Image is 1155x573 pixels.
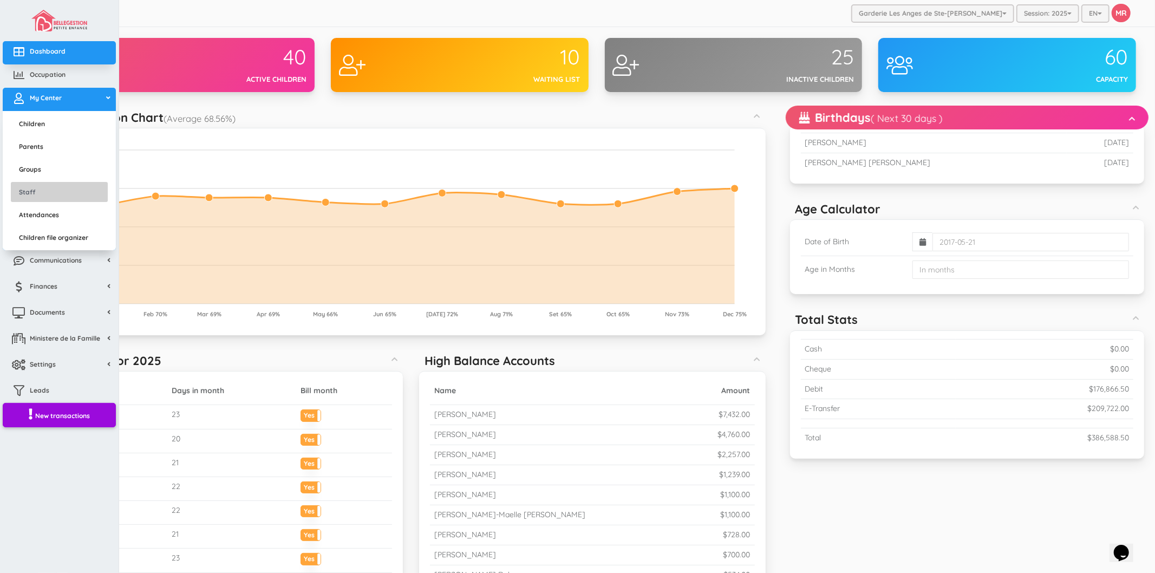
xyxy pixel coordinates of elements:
[606,310,630,318] tspan: Oct 65%
[3,41,116,64] a: Dashboard
[301,506,321,514] label: Yes
[301,530,321,538] label: Yes
[912,261,1129,279] input: In months
[1067,153,1133,173] td: [DATE]
[30,334,100,343] span: Ministere de la Famille
[723,310,747,318] tspan: Dec 75%
[167,429,296,453] td: 20
[301,554,321,562] label: Yes
[30,386,49,395] span: Leads
[30,47,66,56] span: Dashboard
[35,411,90,420] span: New transactions
[30,70,66,79] span: Occupation
[3,276,116,299] a: Finances
[801,339,956,359] td: Cash
[871,112,943,125] small: ( Next 30 days )
[1067,133,1133,153] td: [DATE]
[172,387,292,395] h5: Days in month
[167,525,296,549] td: 21
[3,250,116,274] a: Communications
[11,159,108,179] a: Groups
[30,360,56,369] span: Settings
[434,550,496,559] small: [PERSON_NAME]
[956,379,1133,399] td: $176,866.50
[257,310,280,318] tspan: Apr 69%
[721,490,751,499] small: $1,100.00
[801,428,956,448] td: Total
[186,46,306,69] div: 40
[733,46,854,69] div: 25
[956,399,1133,419] td: $209,722.00
[550,310,572,318] tspan: Set 65%
[197,310,221,318] tspan: Mar 69%
[1110,530,1144,562] iframe: chat widget
[956,359,1133,379] td: $0.00
[795,313,858,326] h5: Total Stats
[167,453,296,477] td: 21
[374,310,397,318] tspan: Jun 65%
[301,458,321,466] label: Yes
[301,434,321,442] label: Yes
[434,429,496,439] small: [PERSON_NAME]
[1007,46,1128,69] div: 60
[434,530,496,539] small: [PERSON_NAME]
[733,74,854,84] div: Inactive children
[301,482,321,490] label: Yes
[720,470,751,479] small: $1,239.00
[718,429,751,439] small: $4,760.00
[11,205,108,225] a: Attendances
[1007,74,1128,84] div: Capacity
[460,46,580,69] div: 10
[801,133,1067,153] td: [PERSON_NAME]
[167,549,296,572] td: 23
[434,450,496,459] small: [PERSON_NAME]
[31,10,87,31] img: image
[460,74,580,84] div: Waiting list
[167,405,296,429] td: 23
[186,74,306,84] div: Active children
[3,64,116,88] a: Occupation
[11,114,108,134] a: Children
[11,182,108,202] a: Staff
[434,490,496,499] small: [PERSON_NAME]
[11,227,108,248] a: Children file organizer
[3,403,116,427] a: New transactions
[425,354,555,367] h5: High Balance Accounts
[3,328,116,351] a: Ministere de la Famille
[3,380,116,403] a: Leads
[665,310,690,318] tspan: Nov 73%
[801,359,956,379] td: Cheque
[3,302,116,325] a: Documents
[434,387,684,395] h5: Name
[3,354,116,377] a: Settings
[11,136,108,157] a: Parents
[795,203,881,216] h5: Age Calculator
[434,510,585,519] small: [PERSON_NAME]-Maelle [PERSON_NAME]
[3,88,116,111] a: My Center
[30,256,82,265] span: Communications
[721,510,751,519] small: $1,100.00
[801,256,908,284] td: Age in Months
[490,310,513,318] tspan: Aug 71%
[719,409,751,419] small: $7,432.00
[144,310,168,318] tspan: Feb 70%
[434,470,496,479] small: [PERSON_NAME]
[167,501,296,525] td: 22
[167,477,296,500] td: 22
[314,310,338,318] tspan: May 66%
[718,450,751,459] small: $2,257.00
[801,228,908,256] td: Date of Birth
[932,233,1129,251] input: 2017-05-21
[693,387,751,395] h5: Amount
[801,153,1067,173] td: [PERSON_NAME] [PERSON_NAME]
[434,409,496,419] small: [PERSON_NAME]
[301,387,388,395] h5: Bill month
[801,399,956,419] td: E-Transfer
[799,111,943,124] h5: Birthdays
[301,410,321,418] label: Yes
[30,308,65,317] span: Documents
[956,339,1133,359] td: $0.00
[30,282,57,291] span: Finances
[723,530,751,539] small: $728.00
[801,379,956,399] td: Debit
